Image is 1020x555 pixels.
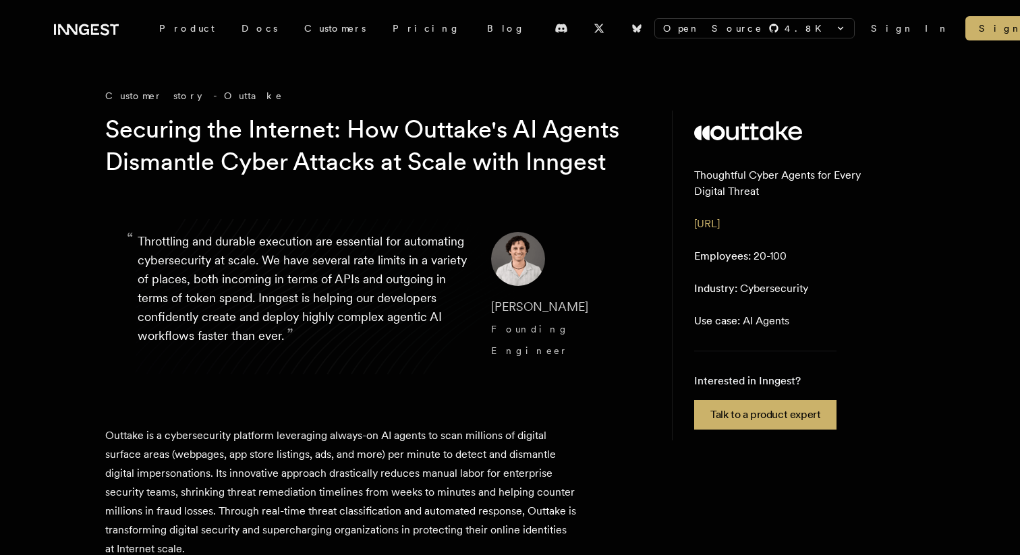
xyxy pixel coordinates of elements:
[694,282,737,295] span: Industry:
[127,235,134,243] span: “
[546,18,576,39] a: Discord
[491,232,545,286] img: Image of Diego Escobedo
[622,18,652,39] a: Bluesky
[694,400,837,430] a: Talk to a product expert
[694,217,720,230] a: [URL]
[694,250,751,262] span: Employees:
[379,16,474,40] a: Pricing
[694,281,808,297] p: Cybersecurity
[694,167,893,200] p: Thoughtful Cyber Agents for Every Digital Threat
[105,113,623,178] h1: Securing the Internet: How Outtake's AI Agents Dismantle Cyber Attacks at Scale with Inngest
[146,16,228,40] div: Product
[694,313,789,329] p: AI Agents
[663,22,763,35] span: Open Source
[491,324,569,356] span: Founding Engineer
[584,18,614,39] a: X
[694,121,802,140] img: Outtake's logo
[694,373,837,389] p: Interested in Inngest?
[291,16,379,40] a: Customers
[491,299,588,314] span: [PERSON_NAME]
[105,89,645,103] div: Customer story - Outtake
[694,314,740,327] span: Use case:
[871,22,949,35] a: Sign In
[474,16,538,40] a: Blog
[785,22,830,35] span: 4.8 K
[287,324,293,344] span: ”
[694,248,787,264] p: 20-100
[228,16,291,40] a: Docs
[138,232,470,361] p: Throttling and durable execution are essential for automating cybersecurity at scale. We have sev...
